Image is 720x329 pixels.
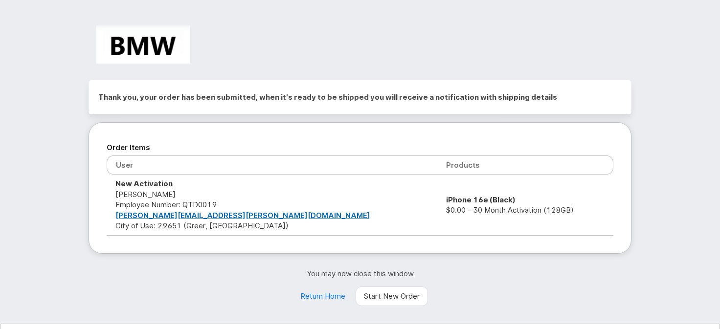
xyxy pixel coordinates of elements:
[115,211,370,220] a: [PERSON_NAME][EMAIL_ADDRESS][PERSON_NAME][DOMAIN_NAME]
[115,179,173,188] strong: New Activation
[437,175,613,235] td: $0.00 - 30 Month Activation (128GB)
[89,268,631,279] p: You may now close this window
[96,25,190,64] img: BMW Manufacturing Co LLC
[356,286,428,306] a: Start New Order
[107,175,437,235] td: [PERSON_NAME] City of Use: 29651 (Greer, [GEOGRAPHIC_DATA])
[437,155,613,175] th: Products
[115,200,217,209] span: Employee Number: QTD0019
[292,286,354,306] a: Return Home
[107,155,437,175] th: User
[107,140,613,155] h2: Order Items
[446,195,516,204] strong: iPhone 16e (Black)
[98,90,622,105] h2: Thank you, your order has been submitted, when it's ready to be shipped you will receive a notifi...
